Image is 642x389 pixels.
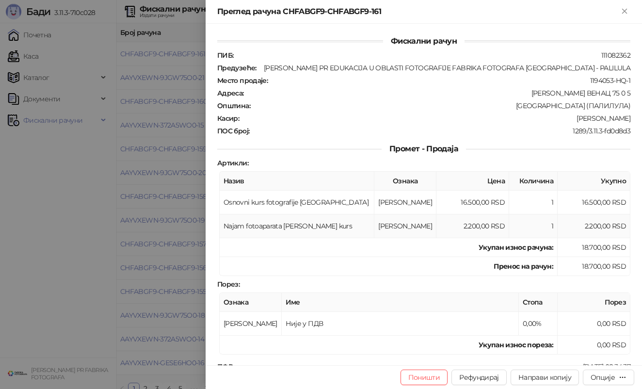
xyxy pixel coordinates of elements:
[619,6,630,17] button: Close
[220,172,374,191] th: Назив
[494,262,553,271] strong: Пренос на рачун :
[558,191,630,214] td: 16.500,00 RSD
[519,293,558,312] th: Стопа
[558,293,630,312] th: Порез
[518,373,571,382] span: Направи копију
[217,159,248,167] strong: Артикли :
[558,312,630,336] td: 0,00 RSD
[250,127,631,135] div: 1289/3.11.3-fd0d8d3
[217,101,250,110] strong: Општина :
[401,370,448,385] button: Поништи
[382,144,466,153] span: Промет - Продаја
[217,51,233,60] strong: ПИБ :
[220,191,374,214] td: Osnovni kurs fotografije [GEOGRAPHIC_DATA]
[217,6,619,17] div: Преглед рачуна CHFABGF9-CHFABGF9-161
[240,114,631,123] div: [PERSON_NAME]
[220,214,374,238] td: Najam fotoaparata [PERSON_NAME] kurs
[436,214,509,238] td: 2.200,00 RSD
[583,370,634,385] button: Опције
[258,362,631,371] div: [DATE] 08:34:37
[519,312,558,336] td: 0,00%
[374,172,436,191] th: Ознака
[234,51,631,60] div: 111082362
[511,370,579,385] button: Направи копију
[383,36,465,46] span: Фискални рачун
[558,172,630,191] th: Укупно
[217,76,268,85] strong: Место продаје :
[245,89,631,97] div: [PERSON_NAME] ВЕНАЦ 75 0 5
[479,340,553,349] strong: Укупан износ пореза:
[591,373,615,382] div: Опције
[509,172,558,191] th: Количина
[479,243,553,252] strong: Укупан износ рачуна :
[558,214,630,238] td: 2.200,00 RSD
[282,312,519,336] td: Није у ПДВ
[374,191,436,214] td: [PERSON_NAME]
[217,89,244,97] strong: Адреса :
[217,280,240,289] strong: Порез :
[217,127,249,135] strong: ПОС број :
[217,362,257,371] strong: ПФР време :
[282,293,519,312] th: Име
[220,293,282,312] th: Ознака
[509,191,558,214] td: 1
[451,370,507,385] button: Рефундирај
[374,214,436,238] td: [PERSON_NAME]
[558,257,630,276] td: 18.700,00 RSD
[436,191,509,214] td: 16.500,00 RSD
[217,64,257,72] strong: Предузеће :
[436,172,509,191] th: Цена
[251,101,631,110] div: [GEOGRAPHIC_DATA] (ПАЛИЛУЛА)
[220,312,282,336] td: [PERSON_NAME]
[558,238,630,257] td: 18.700,00 RSD
[217,114,239,123] strong: Касир :
[269,76,631,85] div: 1194053-HQ-1
[257,64,631,72] div: [PERSON_NAME] PR EDUKACIJA U OBLASTI FOTOGRAFIJE FABRIKA FOTOGRAFA [GEOGRAPHIC_DATA] - PALILULA
[509,214,558,238] td: 1
[558,336,630,355] td: 0,00 RSD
